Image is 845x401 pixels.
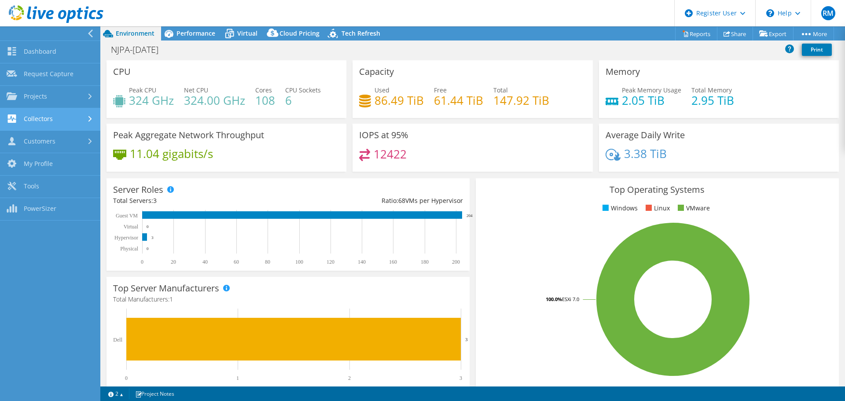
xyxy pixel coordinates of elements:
[120,246,138,252] text: Physical
[375,86,389,94] span: Used
[452,259,460,265] text: 200
[802,44,832,56] a: Print
[288,196,463,206] div: Ratio: VMs per Hypervisor
[184,86,208,94] span: Net CPU
[113,337,122,343] text: Dell
[129,86,156,94] span: Peak CPU
[285,96,321,105] h4: 6
[130,149,213,158] h4: 11.04 gigabits/s
[643,203,670,213] li: Linux
[129,388,180,399] a: Project Notes
[129,96,174,105] h4: 324 GHz
[124,224,139,230] text: Virtual
[125,375,128,381] text: 0
[113,294,463,304] h4: Total Manufacturers:
[421,259,429,265] text: 180
[606,130,685,140] h3: Average Daily Write
[434,86,447,94] span: Free
[348,375,351,381] text: 2
[675,27,717,40] a: Reports
[459,375,462,381] text: 3
[141,259,143,265] text: 0
[359,130,408,140] h3: IOPS at 95%
[116,213,138,219] text: Guest VM
[482,185,832,195] h3: Top Operating Systems
[606,67,640,77] h3: Memory
[236,375,239,381] text: 1
[375,96,424,105] h4: 86.49 TiB
[546,296,562,302] tspan: 100.0%
[622,86,681,94] span: Peak Memory Usage
[113,283,219,293] h3: Top Server Manufacturers
[114,235,138,241] text: Hypervisor
[493,96,549,105] h4: 147.92 TiB
[113,130,264,140] h3: Peak Aggregate Network Throughput
[622,96,681,105] h4: 2.05 TiB
[493,86,508,94] span: Total
[255,86,272,94] span: Cores
[234,259,239,265] text: 60
[184,96,245,105] h4: 324.00 GHz
[285,86,321,94] span: CPU Sockets
[151,235,154,240] text: 3
[398,196,405,205] span: 68
[793,27,834,40] a: More
[116,29,154,37] span: Environment
[342,29,380,37] span: Tech Refresh
[237,29,257,37] span: Virtual
[562,296,579,302] tspan: ESXi 7.0
[107,45,172,55] h1: NJPA-[DATE]
[676,203,710,213] li: VMware
[358,259,366,265] text: 140
[766,9,774,17] svg: \n
[171,259,176,265] text: 20
[821,6,835,20] span: RM
[624,149,667,158] h4: 3.38 TiB
[691,96,734,105] h4: 2.95 TiB
[113,185,163,195] h3: Server Roles
[202,259,208,265] text: 40
[265,259,270,265] text: 80
[753,27,794,40] a: Export
[359,67,394,77] h3: Capacity
[434,96,483,105] h4: 61.44 TiB
[717,27,753,40] a: Share
[279,29,320,37] span: Cloud Pricing
[255,96,275,105] h4: 108
[169,295,173,303] span: 1
[147,224,149,229] text: 0
[153,196,157,205] span: 3
[691,86,732,94] span: Total Memory
[389,259,397,265] text: 160
[465,337,468,342] text: 3
[295,259,303,265] text: 100
[147,246,149,251] text: 0
[102,388,129,399] a: 2
[176,29,215,37] span: Performance
[467,213,473,218] text: 204
[113,67,131,77] h3: CPU
[327,259,334,265] text: 120
[600,203,638,213] li: Windows
[113,196,288,206] div: Total Servers:
[374,149,407,159] h4: 12422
